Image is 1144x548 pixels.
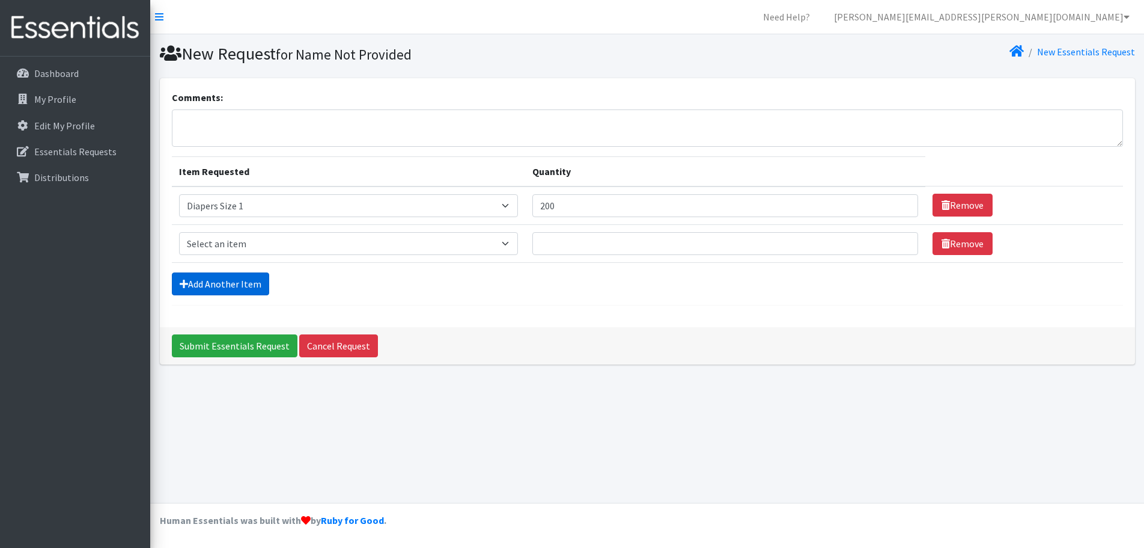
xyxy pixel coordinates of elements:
a: Need Help? [753,5,820,29]
strong: Human Essentials was built with by . [160,514,386,526]
th: Item Requested [172,156,526,186]
small: for Name Not Provided [276,46,412,63]
p: Dashboard [34,67,79,79]
a: Remove [933,232,993,255]
a: My Profile [5,87,145,111]
a: Essentials Requests [5,140,145,164]
p: Edit My Profile [34,120,95,132]
th: Quantity [525,156,925,186]
a: [PERSON_NAME][EMAIL_ADDRESS][PERSON_NAME][DOMAIN_NAME] [824,5,1139,29]
input: Submit Essentials Request [172,334,297,357]
p: My Profile [34,93,76,105]
a: Remove [933,194,993,217]
a: Edit My Profile [5,114,145,138]
a: New Essentials Request [1037,46,1135,58]
a: Dashboard [5,61,145,85]
a: Add Another Item [172,272,269,295]
a: Ruby for Good [321,514,384,526]
a: Cancel Request [299,334,378,357]
a: Distributions [5,165,145,189]
p: Essentials Requests [34,146,117,158]
h1: New Request [160,43,643,64]
p: Distributions [34,171,89,183]
label: Comments: [172,90,223,105]
img: HumanEssentials [5,8,145,48]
